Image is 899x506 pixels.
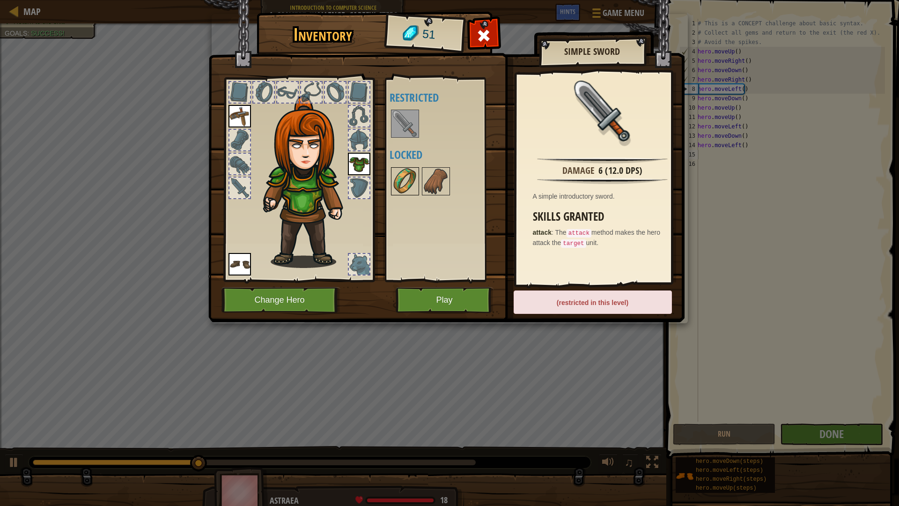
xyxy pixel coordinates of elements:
code: target [561,239,586,248]
span: 51 [421,26,436,44]
img: portrait.png [392,111,418,137]
div: 6 (12.0 DPS) [598,164,642,178]
div: Damage [562,164,595,178]
img: portrait.png [228,105,251,127]
h1: Inventory [263,25,383,45]
img: hair_f2.png [259,96,360,268]
img: portrait.png [572,81,633,141]
span: : [552,229,555,236]
h4: Restricted [390,91,507,104]
code: attack [567,229,591,238]
h3: Skills Granted [533,210,677,223]
button: Change Hero [221,287,340,313]
span: The method makes the hero attack the unit. [533,229,661,246]
img: hr.png [537,178,667,184]
div: A simple introductory sword. [533,192,677,201]
button: Play [396,287,494,313]
img: portrait.png [348,153,370,175]
img: portrait.png [228,253,251,275]
div: (restricted in this level) [514,290,672,314]
h4: Locked [390,149,507,161]
img: portrait.png [423,168,449,194]
img: hr.png [537,157,667,164]
h2: Simple Sword [548,46,636,57]
strong: attack [533,229,552,236]
img: portrait.png [392,168,418,194]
